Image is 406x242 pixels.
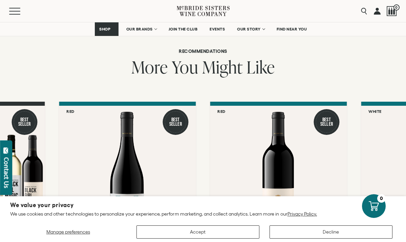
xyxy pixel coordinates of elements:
[95,22,119,36] a: SHOP
[10,211,396,217] p: We use cookies and other technologies to personalize your experience, perform marketing, and coll...
[237,27,261,32] span: OUR STORY
[277,27,307,32] span: FIND NEAR YOU
[202,55,243,79] span: Might
[205,22,229,36] a: EVENTS
[10,225,126,239] button: Manage preferences
[10,202,396,208] h2: We value your privacy
[46,229,90,235] span: Manage preferences
[131,55,168,79] span: More
[126,27,153,32] span: OUR BRANDS
[287,211,317,217] a: Privacy Policy.
[377,194,386,203] div: 0
[233,22,269,36] a: OUR STORY
[247,55,275,79] span: Like
[9,8,34,15] button: Mobile Menu Trigger
[270,225,392,239] button: Decline
[169,27,198,32] span: JOIN THE CLUB
[136,225,259,239] button: Accept
[164,22,202,36] a: JOIN THE CLUB
[210,27,225,32] span: EVENTS
[172,55,198,79] span: You
[393,4,400,11] span: 0
[34,49,372,54] h6: Recommendations
[217,109,226,114] h6: Red
[66,109,74,114] h6: Red
[368,109,382,114] h6: White
[272,22,312,36] a: FIND NEAR YOU
[3,157,10,188] div: Contact Us
[99,27,111,32] span: SHOP
[122,22,161,36] a: OUR BRANDS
